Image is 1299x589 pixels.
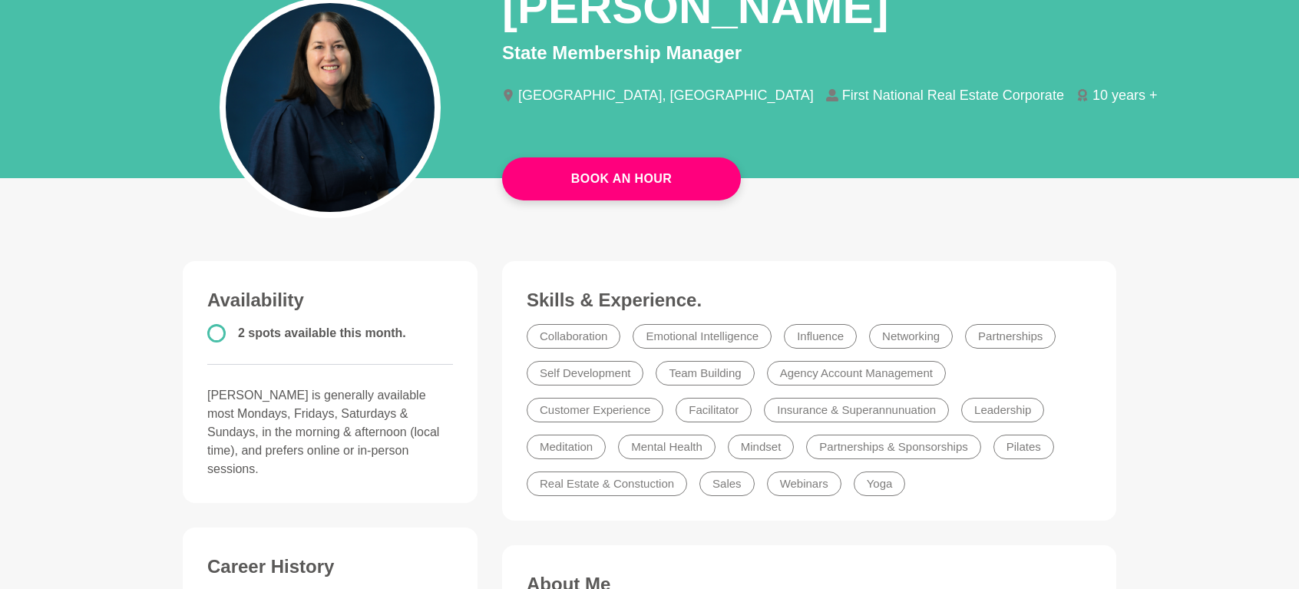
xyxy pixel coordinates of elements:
a: Book An Hour [502,157,741,200]
li: First National Real Estate Corporate [826,88,1076,102]
h3: Career History [207,555,453,578]
h3: Skills & Experience. [527,289,1092,312]
span: 2 spots available this month. [238,326,406,339]
p: [PERSON_NAME] is generally available most Mondays, Fridays, Saturdays & Sundays, in the morning &... [207,386,453,478]
h3: Availability [207,289,453,312]
p: State Membership Manager [502,39,1116,67]
li: [GEOGRAPHIC_DATA], [GEOGRAPHIC_DATA] [502,88,826,102]
li: 10 years + [1076,88,1170,102]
